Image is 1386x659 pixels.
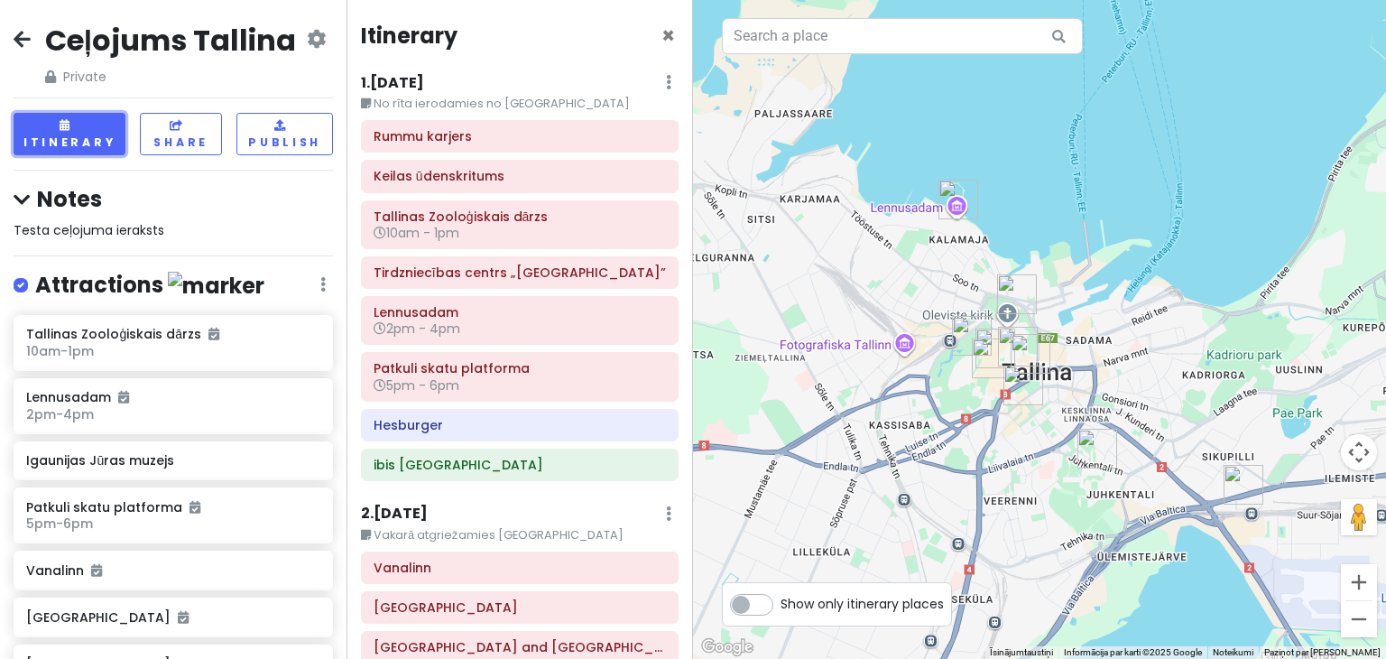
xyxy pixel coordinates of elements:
span: Informācija par karti ©2025 Google [1064,647,1202,657]
span: Close itinerary [661,21,675,51]
span: Testa ceļojuma ieraksts [14,221,164,239]
h6: Town Hall square [374,599,666,616]
span: 10am - 1pm [26,342,94,360]
h4: Itinerary [361,22,457,50]
h6: Vanalinn [374,560,666,576]
div: Town Hall square [975,329,1015,368]
div: ibis Tallinn Center [1077,429,1117,469]
div: Hellemann Tower and Town Wall Walkway [998,327,1038,367]
span: 10am - 1pm [374,224,459,242]
h6: ibis Tallinn Center [374,457,666,473]
h4: Attractions [35,271,264,301]
h6: Keilas ūdenskritums [374,168,666,184]
div: Restaurant Lido [1003,366,1043,405]
h6: [GEOGRAPHIC_DATA] [26,609,319,626]
button: Kartes kameras vadīklas [1341,434,1377,470]
button: Publish [236,113,333,155]
i: Added to itinerary [208,328,219,340]
button: Tālināt [1341,601,1377,637]
input: Search a place [722,18,1083,54]
h6: Igaunijas Jūras muzejs [26,452,319,469]
div: Skywheel Of Tallinn [1224,465,1263,505]
img: marker [168,272,264,300]
small: No rīta ierodamies no [GEOGRAPHIC_DATA] [361,95,679,113]
a: Apgabala atvēršana pakalpojumā Google Maps (tiks atvērts jauns logs) [698,636,757,659]
span: Private [45,67,296,87]
i: Added to itinerary [178,611,189,624]
button: Close [661,25,675,47]
h6: Patkuli skatu platforma [374,360,666,376]
span: 2pm - 4pm [26,405,94,423]
i: Added to itinerary [118,391,129,404]
i: Added to itinerary [189,501,200,514]
button: Īsinājumtaustiņi [990,646,1053,659]
span: Show only itinerary places [781,594,944,614]
h2: Ceļojums Tallina [45,22,296,60]
button: Share [140,113,222,155]
div: Lennusadam [938,180,978,219]
button: Tuvināt [1341,564,1377,600]
img: Google [698,636,757,659]
div: Hesburger [1011,334,1050,374]
h6: Vanalinn [26,562,319,579]
span: 5pm - 6pm [26,515,93,533]
h6: Patkuli skatu platforma [26,499,319,515]
button: Velciet cilvēciņa ikonu kartē, lai atvērtu ielas attēlu. [1341,499,1377,535]
h6: Tallinas Zooloģiskais dārzs [26,326,319,342]
a: Paziņot par [PERSON_NAME] [1264,647,1381,657]
i: Added to itinerary [91,564,102,577]
h6: Hellemann Tower and Town Wall Walkway [374,639,666,655]
button: Itinerary [14,113,125,155]
h6: Hesburger [374,417,666,433]
h6: Lennusadam [374,304,666,320]
h4: Notes [14,185,333,213]
h6: 1 . [DATE] [361,74,424,93]
h6: 2 . [DATE] [361,505,428,524]
h6: Rummu karjers [374,128,666,144]
span: 2pm - 4pm [374,320,460,338]
span: 5pm - 6pm [374,376,459,394]
div: Igaunijas Jūras muzejs [997,274,1037,314]
h6: Tirdzniecības centrs „Rocca al Mare” [374,265,666,281]
small: Vakarā atgriežamies [GEOGRAPHIC_DATA] [361,526,679,544]
a: Noteikumi (saite tiks atvērta jaunā cilnē) [1213,647,1253,657]
div: Patkuli skatu platforma [952,316,992,356]
div: Vanalinn [972,339,1012,378]
h6: Tallinas Zooloģiskais dārzs [374,209,666,225]
h6: Lennusadam [26,389,319,405]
